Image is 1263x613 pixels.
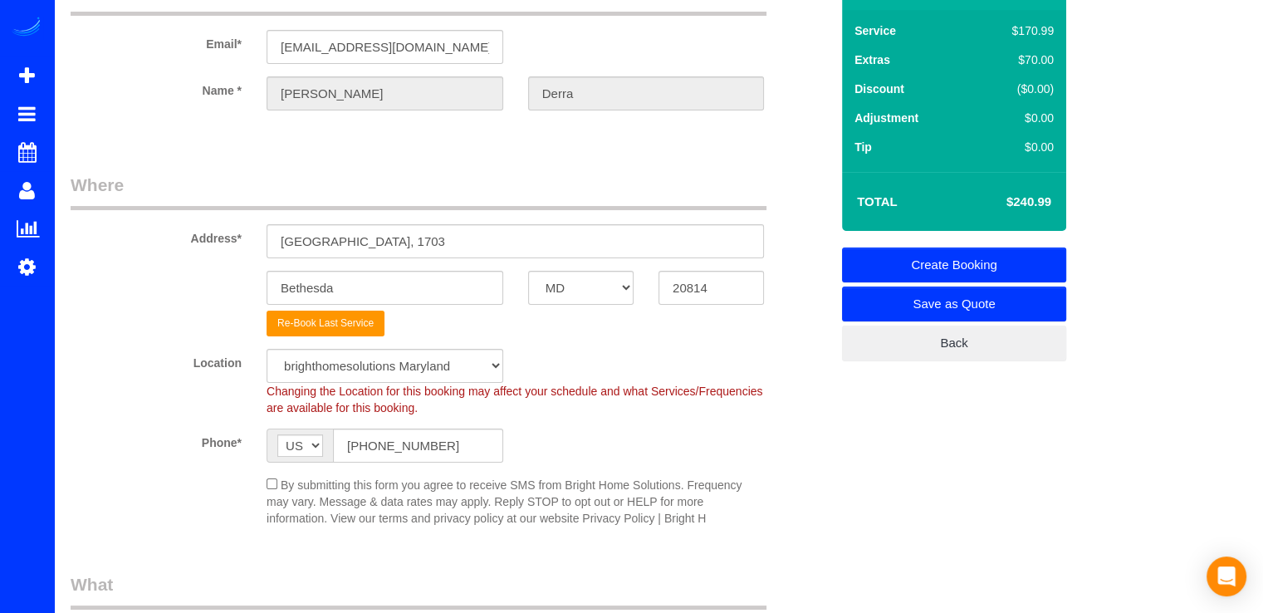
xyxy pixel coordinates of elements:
label: Tip [854,139,872,155]
div: ($0.00) [977,81,1054,97]
div: $0.00 [977,110,1054,126]
img: Automaid Logo [10,17,43,40]
label: Email* [58,30,254,52]
label: Extras [854,51,890,68]
label: Service [854,22,896,39]
a: Save as Quote [842,287,1066,321]
h4: $240.99 [957,195,1051,209]
span: Changing the Location for this booking may affect your schedule and what Services/Frequencies are... [267,385,762,414]
span: By submitting this form you agree to receive SMS from Bright Home Solutions. Frequency may vary. ... [267,478,742,525]
input: First Name* [267,76,503,110]
div: $0.00 [977,139,1054,155]
label: Phone* [58,429,254,451]
div: $70.00 [977,51,1054,68]
label: Discount [854,81,904,97]
input: Last Name* [528,76,765,110]
div: Open Intercom Messenger [1207,557,1246,596]
div: $170.99 [977,22,1054,39]
strong: Total [857,194,898,208]
input: Email* [267,30,503,64]
label: Address* [58,224,254,247]
label: Name * [58,76,254,99]
a: Create Booking [842,248,1066,282]
input: City* [267,271,503,305]
label: Adjustment [854,110,918,126]
input: Zip Code* [658,271,764,305]
legend: What [71,572,766,610]
label: Location [58,349,254,371]
a: Back [842,326,1066,360]
button: Re-Book Last Service [267,311,384,336]
legend: Where [71,173,766,210]
input: Phone* [333,429,503,463]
